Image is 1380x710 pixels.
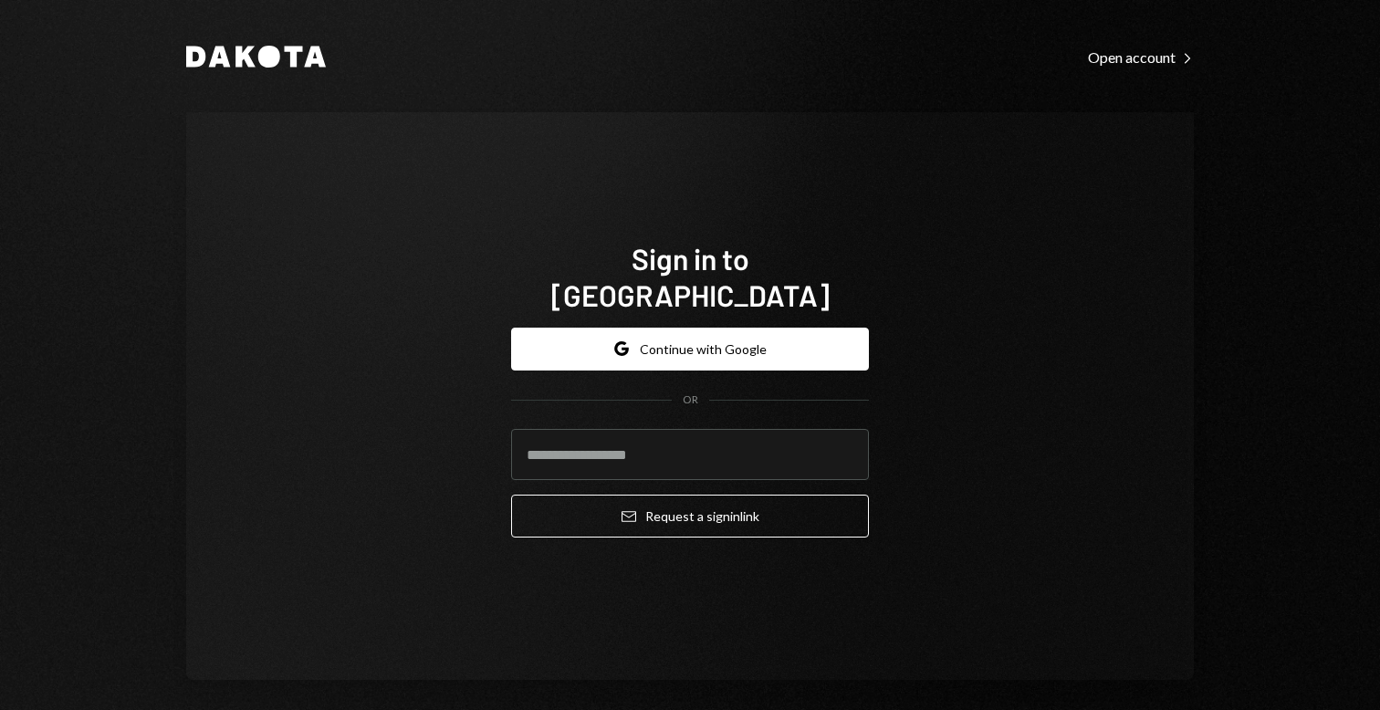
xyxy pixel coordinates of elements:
button: Request a signinlink [511,495,869,538]
button: Continue with Google [511,328,869,371]
div: OR [683,392,698,408]
h1: Sign in to [GEOGRAPHIC_DATA] [511,240,869,313]
a: Open account [1088,47,1194,67]
div: Open account [1088,48,1194,67]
